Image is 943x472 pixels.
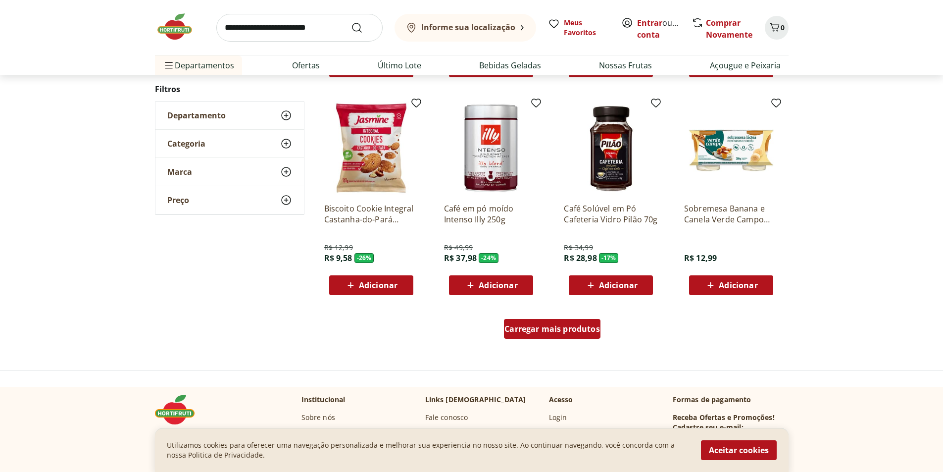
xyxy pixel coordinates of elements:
button: Adicionar [689,275,773,295]
h2: Filtros [155,79,304,99]
a: Comprar Novamente [706,17,752,40]
button: Adicionar [569,275,653,295]
span: ou [637,17,681,41]
p: Formas de pagamento [673,395,789,405]
span: - 17 % [599,253,619,263]
span: Carregar mais produtos [504,325,600,333]
img: Café em pó moído Intenso Illy 250g [444,101,538,195]
span: Adicionar [599,281,638,289]
button: Menu [163,53,175,77]
a: Bebidas Geladas [479,59,541,71]
a: Café Solúvel em Pó Cafeteria Vidro Pilão 70g [564,203,658,225]
span: Marca [167,167,192,177]
span: Departamentos [163,53,234,77]
span: Meus Favoritos [564,18,609,38]
button: Submit Search [351,22,375,34]
img: Café Solúvel em Pó Cafeteria Vidro Pilão 70g [564,101,658,195]
span: R$ 9,58 [324,253,352,263]
img: Sobremesa Banana e Canela Verde Campo 200g [684,101,778,195]
img: Hortifruti [155,395,204,424]
a: Nossas Frutas [599,59,652,71]
button: Informe sua localização [395,14,536,42]
button: Preço [155,186,304,214]
span: R$ 34,99 [564,243,593,253]
input: search [216,14,383,42]
span: R$ 49,99 [444,243,473,253]
p: Acesso [549,395,573,405]
a: Carregar mais produtos [504,319,600,343]
a: Sobre nós [301,413,335,422]
button: Carrinho [765,16,789,40]
img: Biscoito Cookie Integral Castanha-do-Pará Jasmine 120g [324,101,418,195]
a: Login [549,413,567,422]
span: Categoria [167,139,205,149]
a: Fale conosco [425,413,468,422]
span: Adicionar [719,281,757,289]
button: Adicionar [449,275,533,295]
span: R$ 37,98 [444,253,477,263]
h3: Cadastre seu e-mail: [673,422,744,432]
img: Hortifruti [155,12,204,42]
span: R$ 12,99 [324,243,353,253]
span: Adicionar [479,281,517,289]
button: Categoria [155,130,304,157]
a: Açougue e Peixaria [710,59,781,71]
a: Último Lote [378,59,421,71]
span: - 24 % [479,253,498,263]
p: Utilizamos cookies para oferecer uma navegação personalizada e melhorar sua experiencia no nosso ... [167,440,689,460]
h3: Receba Ofertas e Promoções! [673,413,775,422]
span: R$ 28,98 [564,253,596,263]
button: Aceitar cookies [701,440,777,460]
span: 0 [781,23,785,32]
a: Sobremesa Banana e Canela Verde Campo 200g [684,203,778,225]
button: Departamento [155,102,304,129]
a: Meus Favoritos [548,18,609,38]
button: Marca [155,158,304,186]
a: Biscoito Cookie Integral Castanha-do-Pará Jasmine 120g [324,203,418,225]
a: Entrar [637,17,662,28]
a: Café em pó moído Intenso Illy 250g [444,203,538,225]
span: Adicionar [359,281,397,289]
p: Links [DEMOGRAPHIC_DATA] [425,395,526,405]
p: Institucional [301,395,346,405]
span: R$ 12,99 [684,253,717,263]
span: - 26 % [354,253,374,263]
a: Criar conta [637,17,692,40]
span: Preço [167,195,189,205]
button: Adicionar [329,275,413,295]
span: Departamento [167,110,226,120]
b: Informe sua localização [421,22,515,33]
a: Ofertas [292,59,320,71]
